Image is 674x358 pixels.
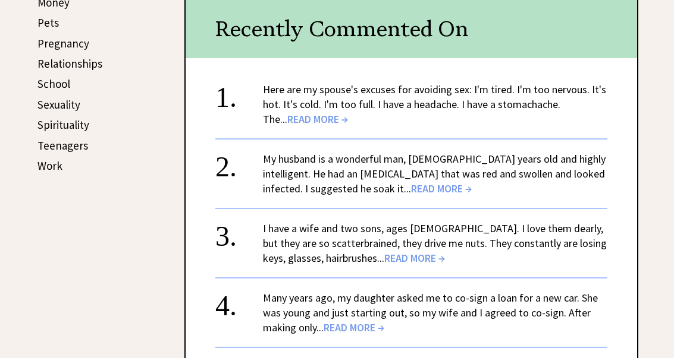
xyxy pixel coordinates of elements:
a: Spirituality [37,118,89,132]
a: Many years ago, my daughter asked me to co-sign a loan for a new car. She was young and just star... [263,291,598,334]
span: READ MORE → [287,112,348,126]
span: READ MORE → [384,251,445,265]
span: READ MORE → [324,321,384,334]
a: Sexuality [37,97,80,112]
div: 1. [215,82,263,104]
a: Relationships [37,56,102,71]
a: Pets [37,15,59,30]
a: Work [37,159,62,173]
a: School [37,77,70,91]
a: I have a wife and two sons, ages [DEMOGRAPHIC_DATA]. I love them dearly, but they are so scatterb... [263,221,607,265]
div: 2. [215,151,263,173]
a: Here are my spouse's excuses for avoiding sex: I'm tired. I'm too nervous. It's hot. It's cold. I... [263,83,606,126]
div: 4. [215,290,263,312]
a: Pregnancy [37,36,89,50]
div: 3. [215,221,263,243]
span: READ MORE → [411,182,472,195]
a: My husband is a wonderful man, [DEMOGRAPHIC_DATA] years old and highly intelligent. He had an [ME... [263,152,606,195]
a: Teenagers [37,138,88,153]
